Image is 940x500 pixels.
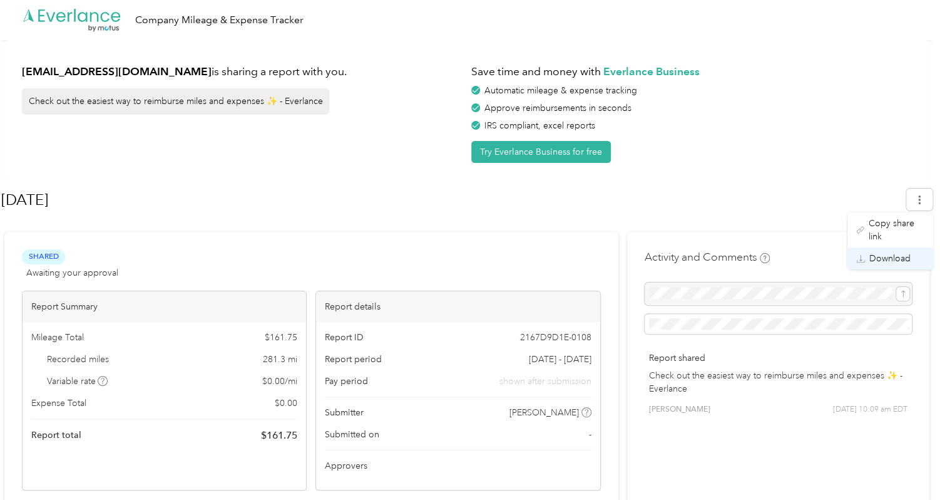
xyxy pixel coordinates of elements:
[31,429,81,442] span: Report total
[833,404,907,415] span: [DATE] 10:09 am EDT
[22,249,65,264] span: Shared
[603,65,700,78] strong: Everlance Business
[47,353,109,366] span: Recorded miles
[325,428,379,441] span: Submitted on
[135,13,304,28] div: Company Mileage & Expense Tracker
[649,369,907,395] p: Check out the easiest way to reimburse miles and expenses ✨ - Everlance
[275,397,297,410] span: $ 0.00
[325,375,368,388] span: Pay period
[316,291,600,322] div: Report details
[325,331,364,344] span: Report ID
[261,428,297,443] span: $ 161.75
[649,352,907,365] p: Report shared
[484,103,631,113] span: Approve reimbursements in seconds
[325,459,367,472] span: Approvers
[869,217,925,243] span: Copy share link
[649,404,710,415] span: [PERSON_NAME]
[325,353,382,366] span: Report period
[529,353,591,366] span: [DATE] - [DATE]
[26,266,118,279] span: Awaiting your approval
[471,141,611,163] button: Try Everlance Business for free
[484,120,595,131] span: IRS compliant, excel reports
[31,331,84,344] span: Mileage Total
[22,64,462,80] h1: is sharing a report with you.
[509,406,579,419] span: [PERSON_NAME]
[471,64,912,80] h1: Save time and money with
[520,331,591,344] span: 2167D9D1E-0108
[325,406,364,419] span: Submitter
[499,375,591,388] span: shown after submission
[23,291,306,322] div: Report Summary
[47,375,108,388] span: Variable rate
[22,65,212,78] strong: [EMAIL_ADDRESS][DOMAIN_NAME]
[645,249,770,265] h4: Activity and Comments
[22,88,329,115] div: Check out the easiest way to reimburse miles and expenses ✨ - Everlance
[484,85,637,96] span: Automatic mileage & expense tracking
[265,331,297,344] span: $ 161.75
[263,353,297,366] span: 281.3 mi
[31,397,86,410] span: Expense Total
[1,185,897,215] h1: Sep 2025
[262,375,297,388] span: $ 0.00 / mi
[869,252,911,265] span: Download
[589,428,591,441] span: -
